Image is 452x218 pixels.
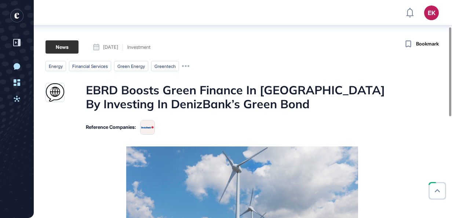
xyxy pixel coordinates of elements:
li: greentech [151,61,179,71]
span: Bookmark [416,40,439,48]
img: 65ca8471eef95fc3a547aee1.tmpheddbx3u [140,120,155,135]
h1: EBRD Boosts Green Finance In [GEOGRAPHIC_DATA] By Investing In DenizBank’s Green Bond [86,83,398,111]
div: News [45,40,79,54]
img: www.ebrd.com [46,83,64,102]
li: green energy [114,61,148,71]
li: financial services [69,61,111,71]
div: Reference Companies: [86,125,136,130]
button: EK [424,6,439,20]
button: Bookmark [404,39,439,49]
span: [DATE] [103,45,118,50]
div: Investment [127,45,150,50]
li: energy [45,61,66,71]
div: entrapeer-logo [10,9,23,22]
